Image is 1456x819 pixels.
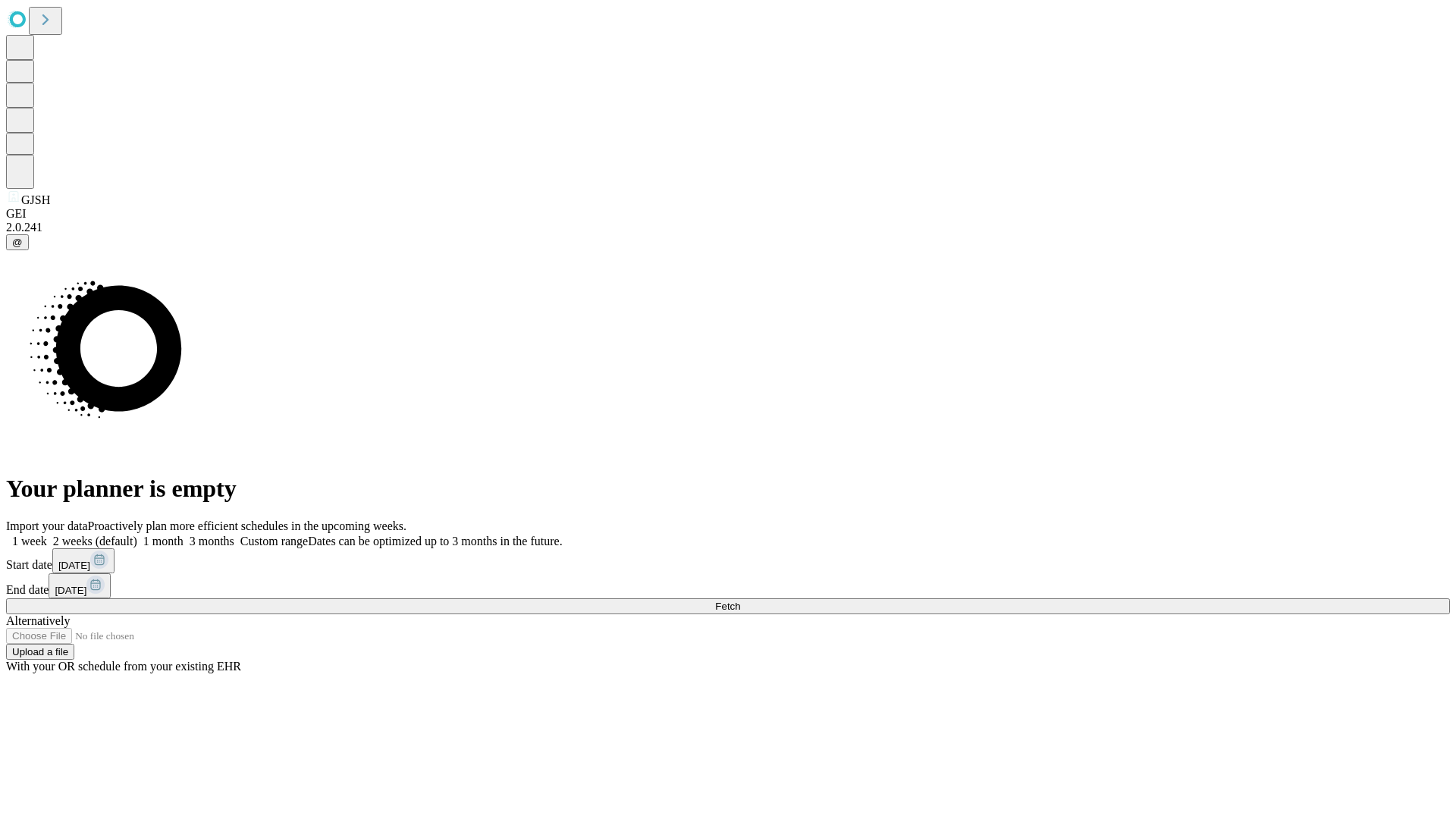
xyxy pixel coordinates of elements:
span: Alternatively [6,614,70,627]
button: @ [6,234,29,250]
span: 3 months [190,535,234,548]
span: [DATE] [55,585,86,596]
div: 2.0.241 [6,221,1450,234]
span: 1 week [12,535,47,548]
div: GEI [6,207,1450,221]
span: Proactively plan more efficient schedules in the upcoming weeks. [88,519,406,532]
span: @ [12,237,23,248]
button: [DATE] [52,548,115,573]
span: Import your data [6,519,88,532]
span: Custom range [240,535,308,548]
button: Fetch [6,598,1450,614]
span: 2 weeks (default) [53,535,137,548]
span: With your OR schedule from your existing EHR [6,660,241,673]
div: End date [6,573,1450,598]
span: Fetch [715,601,740,612]
span: [DATE] [58,560,90,571]
button: [DATE] [49,573,111,598]
span: Dates can be optimized up to 3 months in the future. [308,535,562,548]
div: Start date [6,548,1450,573]
h1: Your planner is empty [6,475,1450,503]
button: Upload a file [6,644,74,660]
span: GJSH [21,193,50,206]
span: 1 month [143,535,184,548]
